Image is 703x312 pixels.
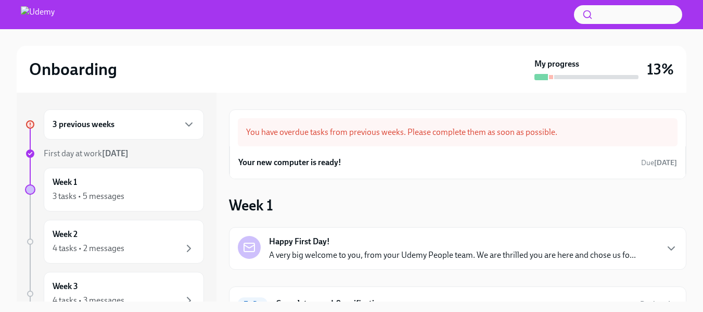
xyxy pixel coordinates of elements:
a: Your new computer is ready!Due[DATE] [238,155,677,170]
a: Week 13 tasks • 5 messages [25,168,204,211]
h6: Complete your I-9 verification [276,298,632,309]
h6: Week 3 [53,281,78,292]
span: Due [641,158,677,167]
h6: Week 1 [53,177,77,188]
strong: My progress [534,58,579,70]
span: September 6th, 2025 16:00 [641,158,677,168]
span: First day at work [44,148,129,158]
span: To Do [238,300,267,308]
img: Udemy [21,6,55,23]
a: Week 24 tasks • 2 messages [25,220,204,264]
h2: Onboarding [29,59,117,80]
strong: in a day [653,299,678,308]
h6: Week 2 [53,229,78,240]
div: 4 tasks • 2 messages [53,243,124,254]
div: 3 previous weeks [44,109,204,140]
div: You have overdue tasks from previous weeks. Please complete them as soon as possible. [238,118,678,146]
h6: Your new computer is ready! [238,157,341,168]
p: A very big welcome to you, from your Udemy People team. We are thrilled you are here and chose us... [269,249,636,261]
strong: Happy First Day! [269,236,330,247]
a: To DoComplete your I-9 verificationDuein a day [238,295,678,312]
strong: [DATE] [654,158,677,167]
span: Due [640,299,678,308]
a: First day at work[DATE] [25,148,204,159]
strong: [DATE] [102,148,129,158]
div: 4 tasks • 3 messages [53,295,124,306]
h3: 13% [647,60,674,79]
h3: Week 1 [229,196,273,215]
span: September 10th, 2025 14:00 [640,299,678,309]
h6: 3 previous weeks [53,119,114,130]
div: 3 tasks • 5 messages [53,191,124,202]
